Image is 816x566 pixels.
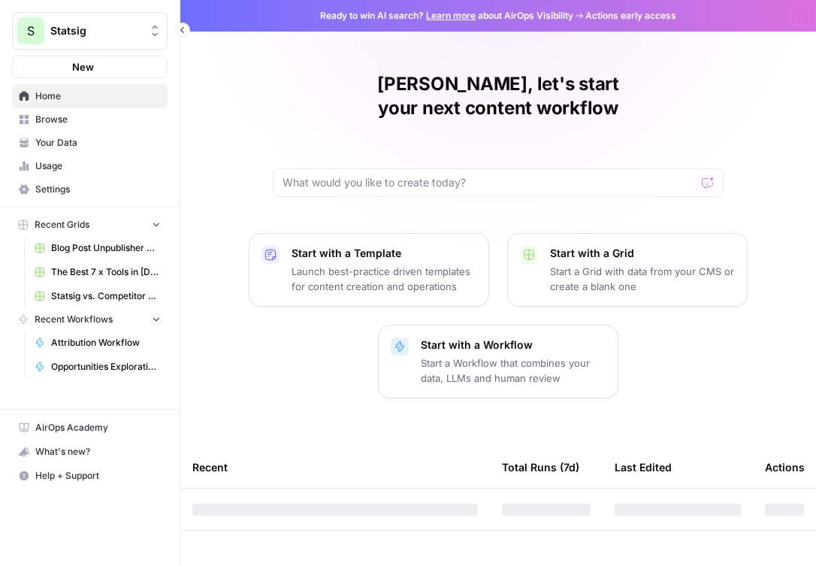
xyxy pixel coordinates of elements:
[28,284,168,308] a: Statsig vs. Competitor v2 Grid
[550,246,735,261] p: Start with a Grid
[615,446,672,488] div: Last Edited
[35,313,113,326] span: Recent Workflows
[421,356,606,386] p: Start a Workflow that combines your data, LLMs and human review
[421,337,606,353] p: Start with a Workflow
[50,23,141,38] span: Statsig
[12,154,168,178] a: Usage
[12,464,168,488] button: Help + Support
[502,446,579,488] div: Total Runs (7d)
[12,131,168,155] a: Your Data
[35,421,161,434] span: AirOps Academy
[35,113,161,126] span: Browse
[28,355,168,379] a: Opportunities Exploration Workflow
[35,469,161,483] span: Help + Support
[12,12,168,50] button: Workspace: Statsig
[12,56,168,78] button: New
[192,446,478,488] div: Recent
[35,89,161,103] span: Home
[292,264,476,294] p: Launch best-practice driven templates for content creation and operations
[28,260,168,284] a: The Best 7 x Tools in [DATE] Grid
[28,236,168,260] a: Blog Post Unpublisher Grid (master)
[550,264,735,294] p: Start a Grid with data from your CMS or create a blank one
[249,233,489,307] button: Start with a TemplateLaunch best-practice driven templates for content creation and operations
[51,360,161,374] span: Opportunities Exploration Workflow
[12,107,168,132] a: Browse
[12,416,168,440] a: AirOps Academy
[35,159,161,173] span: Usage
[72,59,94,74] span: New
[12,440,168,464] button: What's new?
[28,331,168,355] a: Attribution Workflow
[273,72,724,120] h1: [PERSON_NAME], let's start your next content workflow
[12,213,168,236] button: Recent Grids
[13,440,167,463] div: What's new?
[27,22,35,40] span: S
[426,10,476,21] a: Learn more
[292,246,476,261] p: Start with a Template
[283,175,696,190] input: What would you like to create today?
[585,9,676,23] span: Actions early access
[51,336,161,350] span: Attribution Workflow
[320,9,573,23] span: Ready to win AI search? about AirOps Visibility
[12,308,168,331] button: Recent Workflows
[507,233,748,307] button: Start with a GridStart a Grid with data from your CMS or create a blank one
[12,177,168,201] a: Settings
[51,289,161,303] span: Statsig vs. Competitor v2 Grid
[35,136,161,150] span: Your Data
[378,325,618,398] button: Start with a WorkflowStart a Workflow that combines your data, LLMs and human review
[51,265,161,279] span: The Best 7 x Tools in [DATE] Grid
[35,218,89,232] span: Recent Grids
[765,446,805,488] div: Actions
[51,241,161,255] span: Blog Post Unpublisher Grid (master)
[12,84,168,108] a: Home
[35,183,161,196] span: Settings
